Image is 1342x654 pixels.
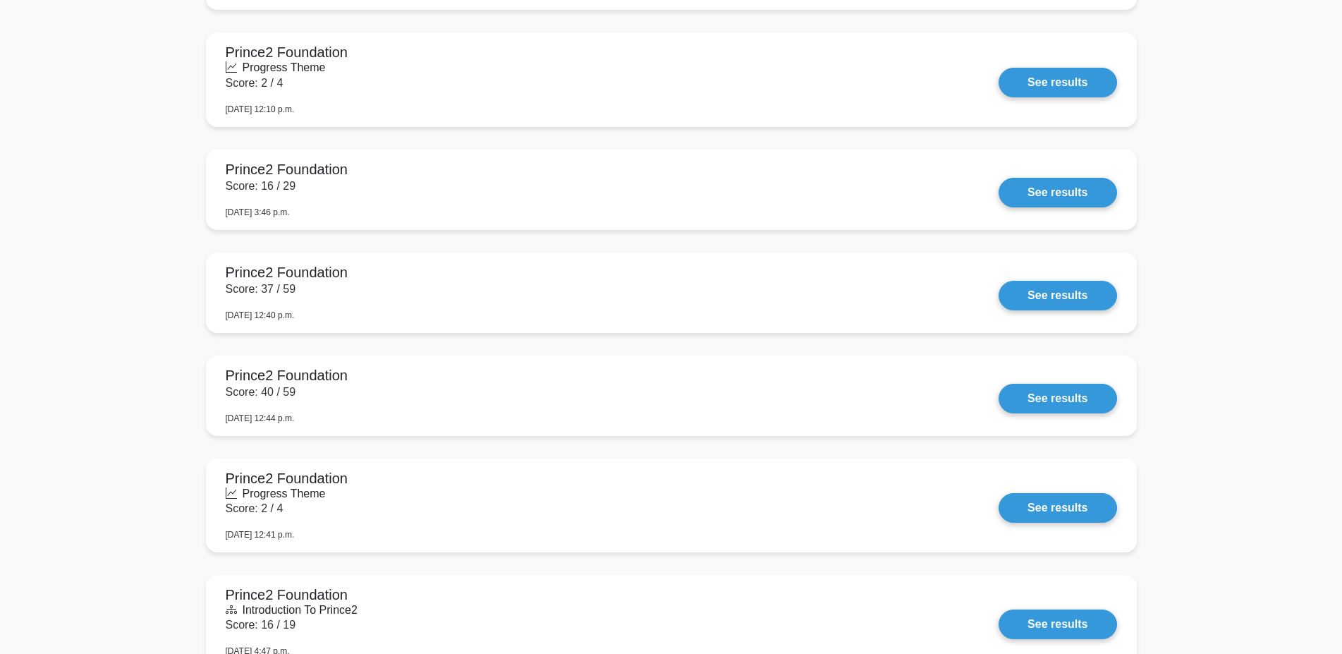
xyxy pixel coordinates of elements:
[999,178,1116,207] a: See results
[999,384,1116,413] a: See results
[999,493,1116,523] a: See results
[999,610,1116,639] a: See results
[999,281,1116,310] a: See results
[999,68,1116,97] a: See results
